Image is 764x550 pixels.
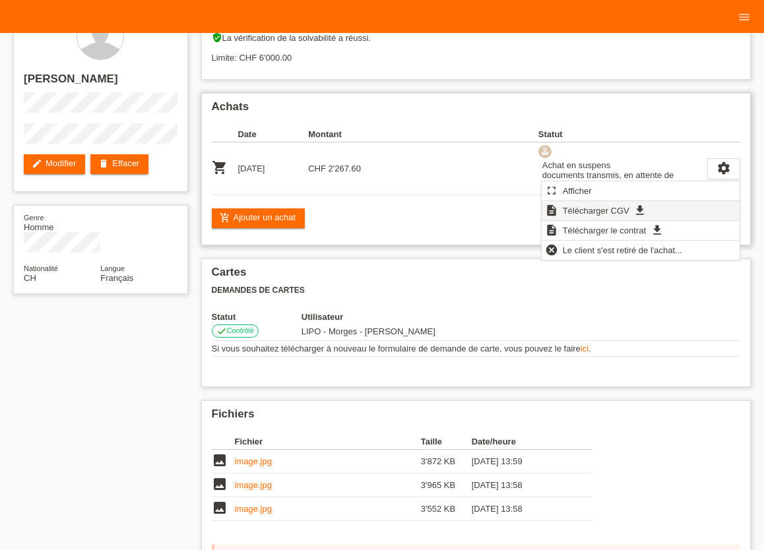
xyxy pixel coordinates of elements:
i: edit [32,158,42,169]
span: Télécharger CGV [561,202,631,218]
h3: Demandes de cartes [212,286,741,295]
div: Homme [24,212,100,232]
i: get_app [633,204,647,217]
a: ici [581,344,589,353]
span: Langue [100,264,125,272]
a: image.jpg [235,456,272,466]
div: Achat en suspens documents transmis, en attente de validation [538,158,707,192]
i: approval [540,146,550,156]
i: menu [738,11,751,24]
i: cancel [545,243,558,257]
span: 01.10.2025 [302,326,435,336]
span: Télécharger le contrat [561,222,648,238]
th: Utilisateur [302,312,513,322]
th: Date/heure [472,434,573,450]
a: image.jpg [235,504,272,514]
a: add_shopping_cartAjouter un achat [212,208,305,228]
i: image [212,500,228,516]
span: Suisse [24,273,36,283]
i: settings [716,161,731,175]
th: Taille [421,434,472,450]
td: 3'872 KB [421,450,472,474]
td: Si vous souhaitez télécharger à nouveau le formulaire de demande de carte, vous pouvez le faire . [212,341,741,357]
div: La vérification de la solvabilité a réussi. Limite: CHF 6'000.00 [212,32,741,73]
th: Fichier [235,434,421,450]
i: delete [98,158,109,169]
a: menu [731,13,757,20]
td: CHF 2'267.60 [308,142,379,195]
span: Genre [24,214,44,222]
span: Afficher [561,183,594,199]
td: 3'552 KB [421,497,472,521]
i: check [216,326,227,336]
h2: [PERSON_NAME] [24,73,177,92]
td: 3'965 KB [421,474,472,497]
span: Nationalité [24,264,58,272]
th: Date [238,127,309,142]
a: image.jpg [235,480,272,490]
i: POSP00028184 [212,160,228,175]
i: image [212,476,228,492]
th: Statut [538,127,707,142]
i: verified_user [212,32,222,43]
span: Le client s'est retiré de l'achat... [561,242,684,258]
h2: Cartes [212,266,741,286]
th: Statut [212,312,302,322]
td: [DATE] 13:59 [472,450,573,474]
h2: Achats [212,100,741,120]
i: add_shopping_cart [220,212,230,223]
td: [DATE] 13:58 [472,497,573,521]
th: Montant [308,127,379,142]
span: Français [100,273,133,283]
h2: Fichiers [212,408,741,427]
td: [DATE] 13:58 [472,474,573,497]
a: editModifier [24,154,85,174]
td: [DATE] [238,142,309,195]
i: description [545,224,558,237]
i: fullscreen [545,184,558,197]
i: image [212,452,228,468]
a: deleteEffacer [90,154,148,174]
i: description [545,204,558,217]
i: get_app [651,224,664,237]
span: Contrôlé [227,326,255,334]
